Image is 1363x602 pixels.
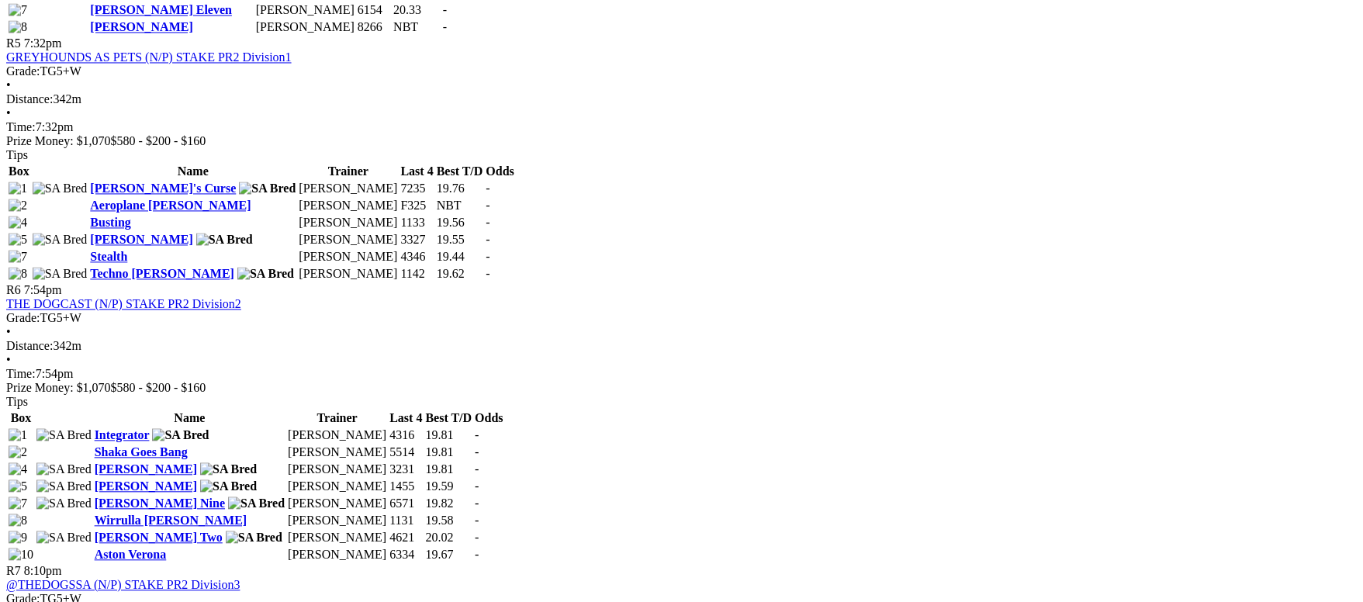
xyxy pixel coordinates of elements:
[6,120,36,133] span: Time:
[425,410,473,426] th: Best T/D
[389,462,423,477] td: 3231
[393,19,441,35] td: NBT
[6,311,40,324] span: Grade:
[9,216,27,230] img: 4
[237,267,294,281] img: SA Bred
[475,428,479,441] span: -
[6,325,11,338] span: •
[6,311,1357,325] div: TG5+W
[393,2,441,18] td: 20.33
[6,339,53,352] span: Distance:
[475,496,479,510] span: -
[6,36,21,50] span: R5
[95,428,150,441] a: Integrator
[6,64,40,78] span: Grade:
[400,249,434,265] td: 4346
[9,267,27,281] img: 8
[389,513,423,528] td: 1131
[357,19,391,35] td: 8266
[6,148,28,161] span: Tips
[475,462,479,476] span: -
[6,50,292,64] a: GREYHOUNDS AS PETS (N/P) STAKE PR2 Division1
[486,199,490,212] span: -
[287,479,387,494] td: [PERSON_NAME]
[298,249,398,265] td: [PERSON_NAME]
[6,353,11,366] span: •
[200,462,257,476] img: SA Bred
[9,182,27,195] img: 1
[287,496,387,511] td: [PERSON_NAME]
[389,427,423,443] td: 4316
[111,134,206,147] span: $580 - $200 - $160
[6,120,1357,134] div: 7:32pm
[95,531,223,544] a: [PERSON_NAME] Two
[89,164,296,179] th: Name
[6,134,1357,148] div: Prize Money: $1,070
[6,367,1357,381] div: 7:54pm
[287,530,387,545] td: [PERSON_NAME]
[425,496,473,511] td: 19.82
[6,106,11,119] span: •
[255,2,355,18] td: [PERSON_NAME]
[6,297,241,310] a: THE DOGCAST (N/P) STAKE PR2 Division2
[90,182,236,195] a: [PERSON_NAME]'s Curse
[400,232,434,247] td: 3327
[485,164,514,179] th: Odds
[298,215,398,230] td: [PERSON_NAME]
[9,233,27,247] img: 5
[9,428,27,442] img: 1
[24,564,62,577] span: 8:10pm
[36,531,92,545] img: SA Bred
[228,496,285,510] img: SA Bred
[90,3,232,16] a: [PERSON_NAME] Eleven
[6,78,11,92] span: •
[475,531,479,544] span: -
[400,266,434,282] td: 1142
[95,479,197,493] a: [PERSON_NAME]
[486,216,490,229] span: -
[9,548,33,562] img: 10
[389,445,423,460] td: 5514
[425,479,473,494] td: 19.59
[36,479,92,493] img: SA Bred
[9,164,29,178] span: Box
[6,381,1357,395] div: Prize Money: $1,070
[90,267,234,280] a: Techno [PERSON_NAME]
[475,514,479,527] span: -
[436,198,484,213] td: NBT
[436,181,484,196] td: 19.76
[6,92,1357,106] div: 342m
[298,198,398,213] td: [PERSON_NAME]
[90,216,130,229] a: Busting
[33,233,88,247] img: SA Bred
[95,496,225,510] a: [PERSON_NAME] Nine
[24,36,62,50] span: 7:32pm
[11,411,32,424] span: Box
[255,19,355,35] td: [PERSON_NAME]
[9,496,27,510] img: 7
[436,215,484,230] td: 19.56
[90,233,192,246] a: [PERSON_NAME]
[475,445,479,458] span: -
[9,250,27,264] img: 7
[95,445,188,458] a: Shaka Goes Bang
[9,445,27,459] img: 2
[389,530,423,545] td: 4621
[425,445,473,460] td: 19.81
[9,3,27,17] img: 7
[486,267,490,280] span: -
[443,3,447,16] span: -
[33,267,88,281] img: SA Bred
[486,233,490,246] span: -
[298,164,398,179] th: Trainer
[90,250,127,263] a: Stealth
[6,64,1357,78] div: TG5+W
[298,181,398,196] td: [PERSON_NAME]
[36,428,92,442] img: SA Bred
[486,182,490,195] span: -
[111,381,206,394] span: $580 - $200 - $160
[94,410,286,426] th: Name
[226,531,282,545] img: SA Bred
[6,92,53,106] span: Distance:
[475,548,479,561] span: -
